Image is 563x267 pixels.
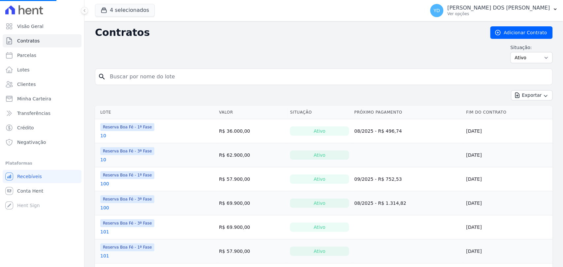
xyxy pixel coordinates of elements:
[290,223,349,232] div: Ativo
[463,106,552,119] th: Fim do Contrato
[433,8,440,13] span: YD
[100,147,154,155] span: Reserva Boa Fé - 3ª Fase
[3,92,81,105] a: Minha Carteira
[510,44,552,51] label: Situação:
[425,1,563,20] button: YD [PERSON_NAME] DOS [PERSON_NAME] Ver opções
[3,170,81,183] a: Recebíveis
[100,123,154,131] span: Reserva Boa Fé - 1ª Fase
[463,239,552,263] td: [DATE]
[290,199,349,208] div: Ativo
[17,81,36,88] span: Clientes
[463,119,552,143] td: [DATE]
[463,143,552,167] td: [DATE]
[17,67,30,73] span: Lotes
[17,110,50,117] span: Transferências
[354,128,402,134] a: 08/2025 - R$ 496,74
[5,159,79,167] div: Plataformas
[463,167,552,191] td: [DATE]
[216,239,288,263] td: R$ 57.900,00
[3,49,81,62] a: Parcelas
[216,143,288,167] td: R$ 62.900,00
[106,70,549,83] input: Buscar por nome do lote
[98,73,106,81] i: search
[3,78,81,91] a: Clientes
[3,121,81,134] a: Crédito
[463,191,552,215] td: [DATE]
[290,126,349,136] div: Ativo
[216,167,288,191] td: R$ 57.900,00
[100,156,106,163] a: 10
[17,173,42,180] span: Recebíveis
[511,90,552,100] button: Exportar
[463,215,552,239] td: [DATE]
[17,95,51,102] span: Minha Carteira
[290,150,349,160] div: Ativo
[290,174,349,184] div: Ativo
[17,52,36,59] span: Parcelas
[100,180,109,187] a: 100
[216,191,288,215] td: R$ 69.900,00
[3,184,81,198] a: Conta Hent
[100,132,106,139] a: 10
[352,106,463,119] th: Próximo Pagamento
[216,119,288,143] td: R$ 36.000,00
[17,38,40,44] span: Contratos
[100,228,109,235] a: 101
[216,215,288,239] td: R$ 69.900,00
[17,139,46,146] span: Negativação
[290,247,349,256] div: Ativo
[95,27,480,39] h2: Contratos
[17,23,44,30] span: Visão Geral
[100,195,154,203] span: Reserva Boa Fé - 3ª Fase
[95,4,155,16] button: 4 selecionados
[95,106,216,119] th: Lote
[100,171,154,179] span: Reserva Boa Fé - 1ª Fase
[17,188,43,194] span: Conta Hent
[100,204,109,211] a: 100
[3,20,81,33] a: Visão Geral
[3,34,81,47] a: Contratos
[447,5,550,11] p: [PERSON_NAME] DOS [PERSON_NAME]
[354,176,402,182] a: 09/2025 - R$ 752,53
[287,106,352,119] th: Situação
[447,11,550,16] p: Ver opções
[3,107,81,120] a: Transferências
[354,200,406,206] a: 08/2025 - R$ 1.314,82
[17,124,34,131] span: Crédito
[490,26,552,39] a: Adicionar Contrato
[3,63,81,76] a: Lotes
[3,136,81,149] a: Negativação
[100,253,109,259] a: 101
[100,219,154,227] span: Reserva Boa Fé - 3ª Fase
[100,243,154,251] span: Reserva Boa Fé - 1ª Fase
[216,106,288,119] th: Valor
